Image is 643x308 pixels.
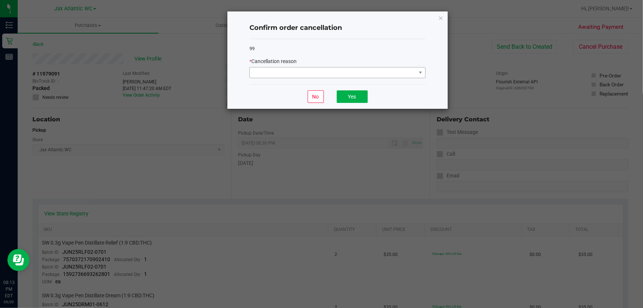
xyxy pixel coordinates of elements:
[251,58,297,64] span: Cancellation reason
[308,90,324,103] button: No
[337,90,368,103] button: Yes
[249,23,426,33] h4: Confirm order cancellation
[249,46,255,51] span: 99
[438,13,443,22] button: Close
[7,249,29,271] iframe: Resource center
